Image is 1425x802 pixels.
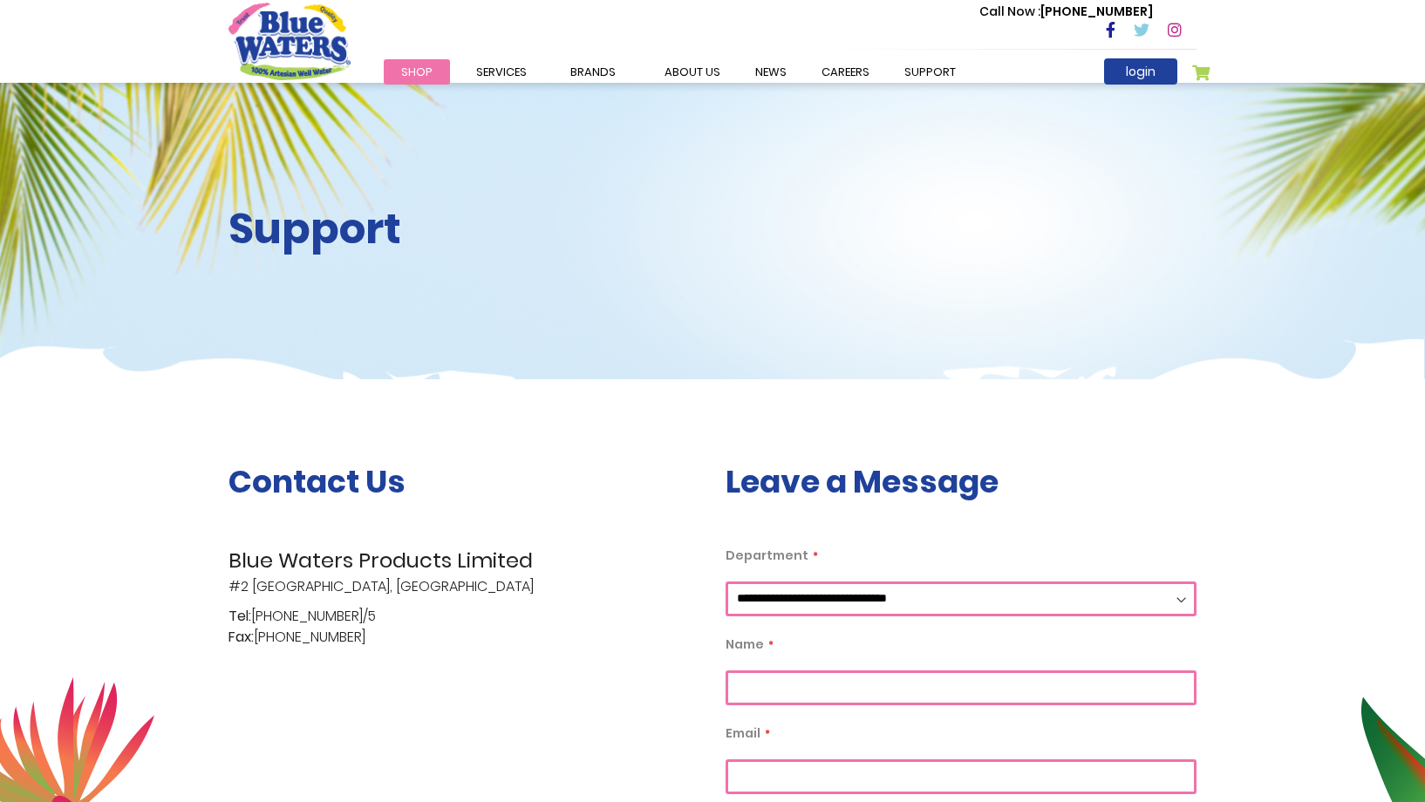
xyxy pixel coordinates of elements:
[228,606,251,627] span: Tel:
[228,3,351,79] a: store logo
[887,59,973,85] a: support
[804,59,887,85] a: careers
[979,3,1040,20] span: Call Now :
[401,64,433,80] span: Shop
[726,547,808,564] span: Department
[726,724,760,742] span: Email
[726,635,764,653] span: Name
[1104,58,1177,85] a: login
[228,463,699,500] h3: Contact Us
[738,59,804,85] a: News
[228,627,254,648] span: Fax:
[726,463,1197,500] h3: Leave a Message
[228,545,699,576] span: Blue Waters Products Limited
[228,545,699,597] p: #2 [GEOGRAPHIC_DATA], [GEOGRAPHIC_DATA]
[228,606,699,648] p: [PHONE_NUMBER]/5 [PHONE_NUMBER]
[228,204,699,255] h2: Support
[979,3,1153,21] p: [PHONE_NUMBER]
[570,64,616,80] span: Brands
[647,59,738,85] a: about us
[476,64,527,80] span: Services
